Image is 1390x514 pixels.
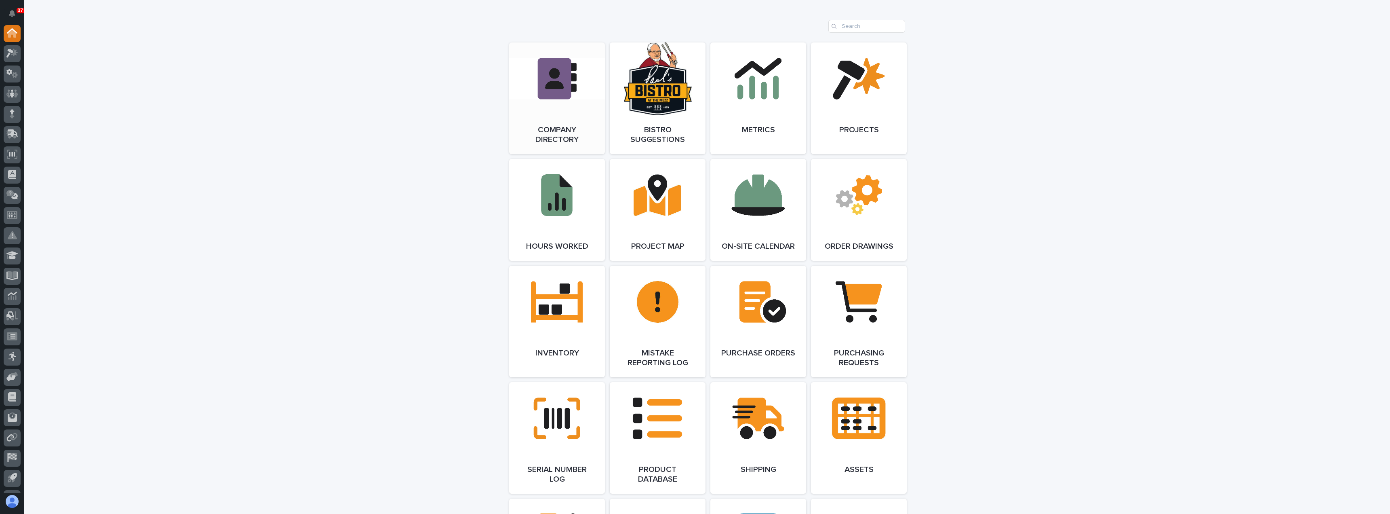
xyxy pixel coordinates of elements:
[610,266,706,377] a: Mistake Reporting Log
[710,266,806,377] a: Purchase Orders
[811,382,907,494] a: Assets
[509,42,605,154] a: Company Directory
[710,382,806,494] a: Shipping
[4,493,21,510] button: users-avatar
[18,8,23,13] p: 37
[610,159,706,261] a: Project Map
[811,159,907,261] a: Order Drawings
[811,266,907,377] a: Purchasing Requests
[710,159,806,261] a: On-Site Calendar
[10,10,21,23] div: Notifications37
[509,159,605,261] a: Hours Worked
[509,382,605,494] a: Serial Number Log
[610,382,706,494] a: Product Database
[4,5,21,22] button: Notifications
[610,42,706,154] a: Bistro Suggestions
[710,42,806,154] a: Metrics
[509,266,605,377] a: Inventory
[811,42,907,154] a: Projects
[828,20,905,33] input: Search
